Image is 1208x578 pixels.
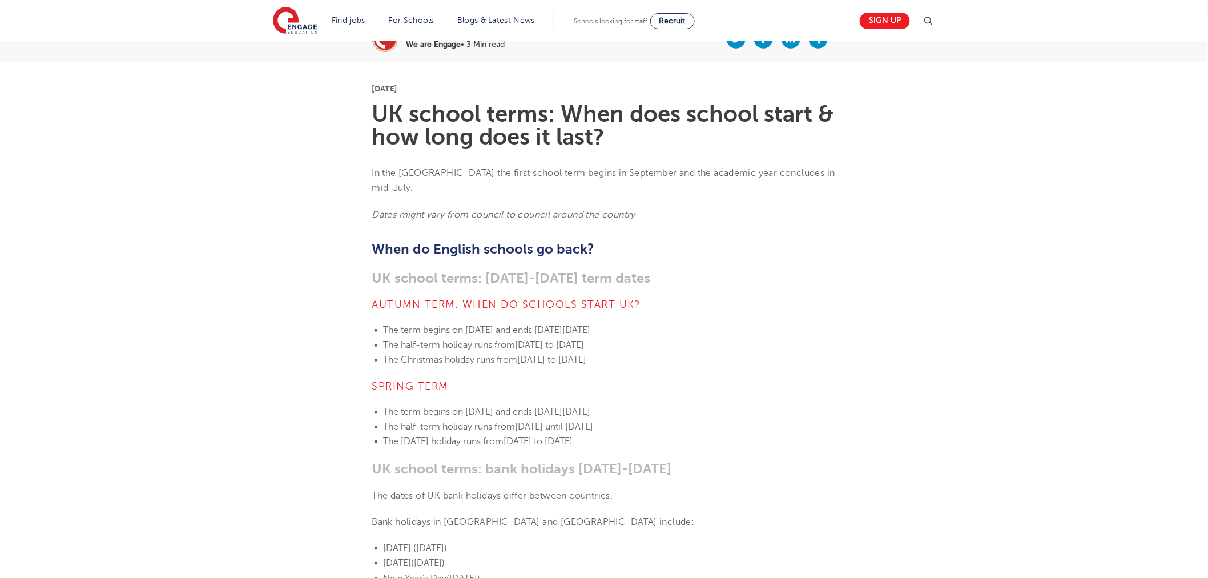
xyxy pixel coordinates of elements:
p: • 3 Min read [406,41,505,49]
span: [DATE] to [DATE] [516,340,585,350]
a: Find jobs [332,16,365,25]
span: The dates of UK bank holidays differ between countries. [372,491,613,501]
span: Autumn term: When do schools start UK? [372,299,641,310]
h2: When do English schools go back? [372,239,836,259]
span: In the [GEOGRAPHIC_DATA] the first school term begins in September and the academic year conclude... [372,168,835,193]
span: Schools looking for staff [574,17,648,25]
span: The half-term holiday runs from [384,422,516,432]
span: [DATE] to [DATE] [518,355,587,365]
span: [DATE] [384,543,412,553]
b: We are Engage [406,40,461,49]
span: The term begins on [384,325,464,335]
span: The [DATE] holiday runs from [384,436,504,447]
span: [DATE] until [DATE] [516,422,594,432]
span: UK school terms: [DATE]-[DATE] term dates [372,270,651,286]
a: Recruit [650,13,695,29]
span: The term begins on [384,407,464,417]
span: [DATE] [384,558,412,568]
span: Recruit [659,17,686,25]
h1: UK school terms: When does school start & how long does it last? [372,103,836,148]
img: Engage Education [273,7,317,35]
span: The Christmas holiday runs from [384,355,518,365]
span: [DATE] to [DATE] [504,436,573,447]
span: Bank holidays in [GEOGRAPHIC_DATA] and [GEOGRAPHIC_DATA] include: [372,517,695,527]
span: The half-term holiday runs from [384,340,516,350]
a: Blogs & Latest News [457,16,535,25]
span: [DATE] and ends [DATE][DATE] [466,407,591,417]
span: ([DATE]) [412,558,445,568]
span: Spring term [372,380,449,392]
em: Dates might vary from council to council around the country [372,210,636,220]
span: [DATE] and ends [DATE][DATE] [466,325,591,335]
a: Sign up [860,13,910,29]
a: For Schools [389,16,434,25]
p: [DATE] [372,85,836,93]
span: ([DATE]) [414,543,448,553]
span: UK school terms: bank holidays [DATE]-[DATE] [372,461,672,477]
